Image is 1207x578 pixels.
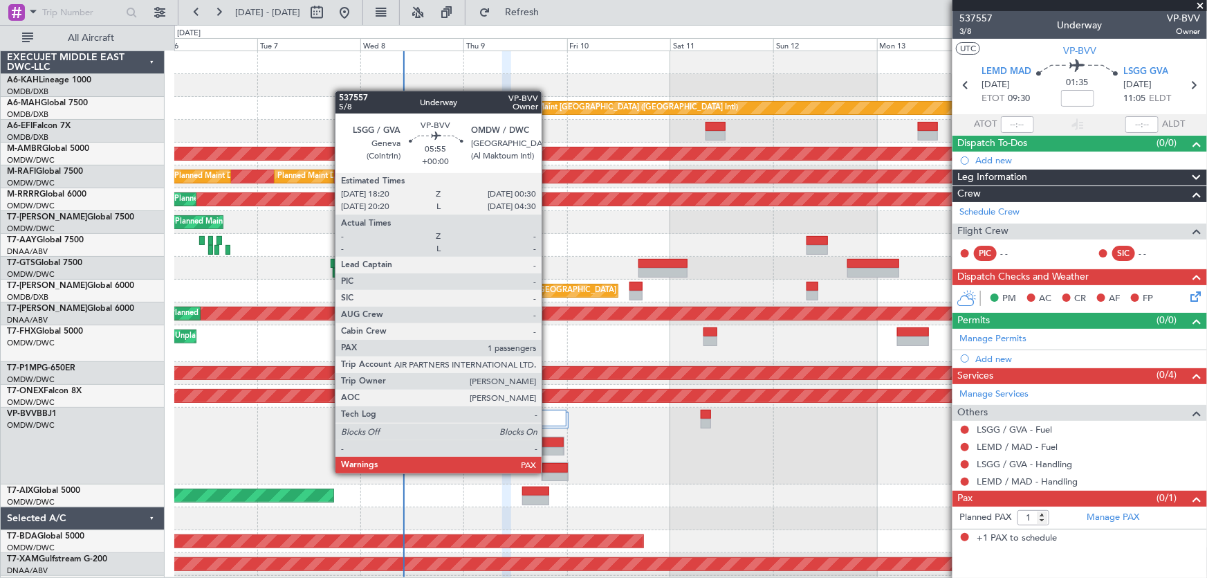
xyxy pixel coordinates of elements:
[959,26,993,37] span: 3/8
[7,420,55,431] a: OMDW/DWC
[7,305,87,313] span: T7-[PERSON_NAME]
[7,269,55,280] a: OMDW/DWC
[7,497,55,507] a: OMDW/DWC
[959,11,993,26] span: 537557
[1001,116,1034,133] input: --:--
[7,76,91,84] a: A6-KAHLineage 1000
[957,170,1027,186] span: Leg Information
[472,1,555,24] button: Refresh
[7,555,107,563] a: T7-XAMGulfstream G-200
[1157,313,1177,327] span: (0/0)
[7,109,48,120] a: OMDB/DXB
[7,99,88,107] a: A6-MAHGlobal 7500
[7,259,82,267] a: T7-GTSGlobal 7500
[7,397,55,408] a: OMDW/DWC
[1000,247,1031,260] div: - -
[7,246,48,257] a: DNAA/ABV
[7,224,55,234] a: OMDW/DWC
[957,186,981,202] span: Crew
[7,201,55,211] a: OMDW/DWC
[1162,118,1185,132] span: ALDT
[975,353,1200,365] div: Add new
[1149,92,1171,106] span: ELDT
[975,154,1200,166] div: Add new
[15,27,150,49] button: All Aircraft
[7,315,48,325] a: DNAA/ABV
[7,410,57,418] a: VP-BVVBBJ1
[959,332,1026,346] a: Manage Permits
[7,282,134,290] a: T7-[PERSON_NAME]Global 6000
[1157,491,1177,505] span: (0/1)
[956,42,980,55] button: UTC
[1167,26,1200,37] span: Owner
[7,387,44,395] span: T7-ONEX
[1074,292,1086,306] span: CR
[7,145,42,153] span: M-AMBR
[7,364,42,372] span: T7-P1MP
[7,338,55,348] a: OMDW/DWC
[7,259,35,267] span: T7-GTS
[1112,246,1135,261] div: SIC
[175,212,311,233] div: Planned Maint Dubai (Al Maktoum Intl)
[1067,76,1089,90] span: 01:35
[7,87,48,97] a: OMDB/DXB
[154,38,257,51] div: Mon 6
[7,213,134,222] a: T7-[PERSON_NAME]Global 7500
[7,132,48,143] a: OMDB/DXB
[42,2,122,23] input: Trip Number
[7,387,82,395] a: T7-ONEXFalcon 8X
[959,206,1020,219] a: Schedule Crew
[977,532,1057,545] span: +1 PAX to schedule
[7,292,48,302] a: OMDB/DXB
[174,166,311,187] div: Planned Maint Dubai (Al Maktoum Intl)
[977,458,1072,470] a: LSGG / GVA - Handling
[7,236,37,244] span: T7-AAY
[974,246,997,261] div: PIC
[7,305,134,313] a: T7-[PERSON_NAME]Global 6000
[1039,292,1051,306] span: AC
[670,38,773,51] div: Sat 11
[1157,136,1177,150] span: (0/0)
[235,6,300,19] span: [DATE] - [DATE]
[7,190,39,199] span: M-RRRR
[959,511,1011,525] label: Planned PAX
[177,28,201,39] div: [DATE]
[174,189,311,210] div: Planned Maint Dubai (Al Maktoum Intl)
[1143,292,1153,306] span: FP
[1002,292,1016,306] span: PM
[1087,511,1139,525] a: Manage PAX
[1008,92,1031,106] span: 09:30
[493,8,551,17] span: Refresh
[463,38,566,51] div: Thu 9
[1123,78,1152,92] span: [DATE]
[7,99,41,107] span: A6-MAH
[175,326,380,347] div: Unplanned Maint [GEOGRAPHIC_DATA] (Al Maktoum Intl)
[7,122,71,130] a: A6-EFIFalcon 7X
[484,280,715,301] div: Planned Maint [GEOGRAPHIC_DATA] ([GEOGRAPHIC_DATA] Intl)
[977,441,1058,453] a: LEMD / MAD - Fuel
[957,491,973,507] span: Pax
[7,236,84,244] a: T7-AAYGlobal 7500
[957,136,1027,152] span: Dispatch To-Dos
[7,122,33,130] span: A6-EFI
[7,155,55,165] a: OMDW/DWC
[982,92,1005,106] span: ETOT
[773,38,876,51] div: Sun 12
[7,178,55,188] a: OMDW/DWC
[1123,92,1145,106] span: 11:05
[977,424,1052,435] a: LSGG / GVA - Fuel
[1109,292,1120,306] span: AF
[7,327,36,336] span: T7-FHX
[7,566,48,576] a: DNAA/ABV
[7,168,36,176] span: M-RAFI
[7,487,33,495] span: T7-AIX
[7,145,89,153] a: M-AMBRGlobal 5000
[1167,11,1200,26] span: VP-BVV
[957,368,993,384] span: Services
[957,269,1089,285] span: Dispatch Checks and Weather
[1123,65,1168,79] span: LSGG GVA
[877,38,980,51] div: Mon 13
[497,98,738,118] div: Unplanned Maint [GEOGRAPHIC_DATA] ([GEOGRAPHIC_DATA] Intl)
[567,38,670,51] div: Fri 10
[975,118,997,132] span: ATOT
